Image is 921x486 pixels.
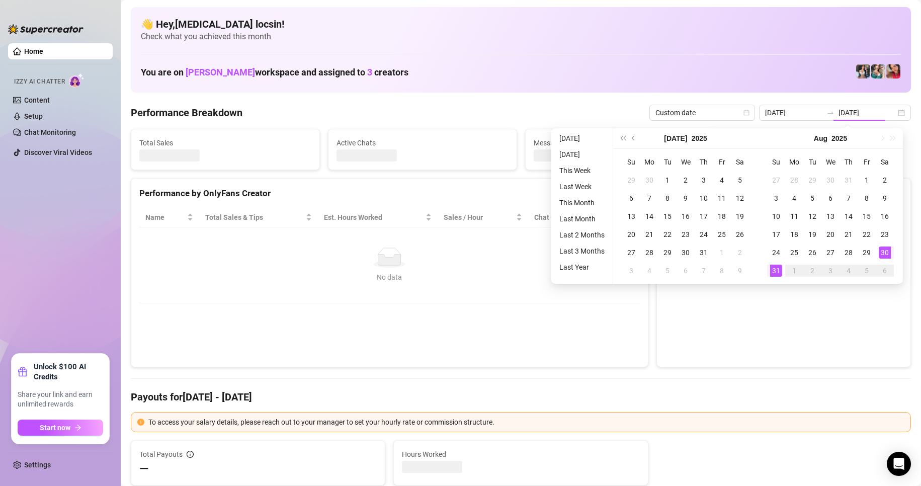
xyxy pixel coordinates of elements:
span: — [139,461,149,477]
span: Start now [40,424,70,432]
th: Total Sales & Tips [199,208,318,227]
img: AI Chatter [69,73,85,88]
img: Zaddy [871,64,885,78]
div: Performance by OnlyFans Creator [139,187,640,200]
img: Vanessa [886,64,900,78]
span: Total Sales & Tips [205,212,304,223]
div: No data [149,272,630,283]
span: info-circle [187,451,194,458]
button: Start nowarrow-right [18,420,103,436]
a: Content [24,96,50,104]
span: Hours Worked [402,449,639,460]
th: Chat Conversion [528,208,639,227]
span: Total Payouts [139,449,183,460]
span: Share your link and earn unlimited rewards [18,390,103,410]
span: exclamation-circle [137,419,144,426]
span: Total Sales [139,137,311,148]
img: Katy [856,64,870,78]
span: swap-right [826,109,834,117]
a: Setup [24,112,43,120]
span: Custom date [655,105,749,120]
span: 3 [367,67,372,77]
a: Discover Viral Videos [24,148,92,156]
span: Chat Conversion [534,212,625,223]
span: [PERSON_NAME] [186,67,255,77]
a: Home [24,47,43,55]
span: to [826,109,834,117]
h4: Payouts for [DATE] - [DATE] [131,390,911,404]
h4: 👋 Hey, [MEDICAL_DATA] locsin ! [141,17,901,31]
span: Active Chats [337,137,509,148]
strong: Unlock $100 AI Credits [34,362,103,382]
div: To access your salary details, please reach out to your manager to set your hourly rate or commis... [148,417,904,428]
h4: Performance Breakdown [131,106,242,120]
span: arrow-right [74,424,81,431]
img: logo-BBDzfeDw.svg [8,24,83,34]
span: Izzy AI Chatter [14,77,65,87]
span: Sales / Hour [444,212,514,223]
h1: You are on workspace and assigned to creators [141,67,408,78]
div: Est. Hours Worked [324,212,424,223]
a: Chat Monitoring [24,128,76,136]
th: Sales / Hour [438,208,528,227]
div: Sales by OnlyFans Creator [665,187,902,200]
span: Messages Sent [534,137,706,148]
input: Start date [765,107,822,118]
span: gift [18,367,28,377]
span: Check what you achieved this month [141,31,901,42]
span: calendar [743,110,749,116]
span: Name [145,212,185,223]
th: Name [139,208,199,227]
div: Open Intercom Messenger [887,452,911,476]
input: End date [839,107,896,118]
a: Settings [24,461,51,469]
